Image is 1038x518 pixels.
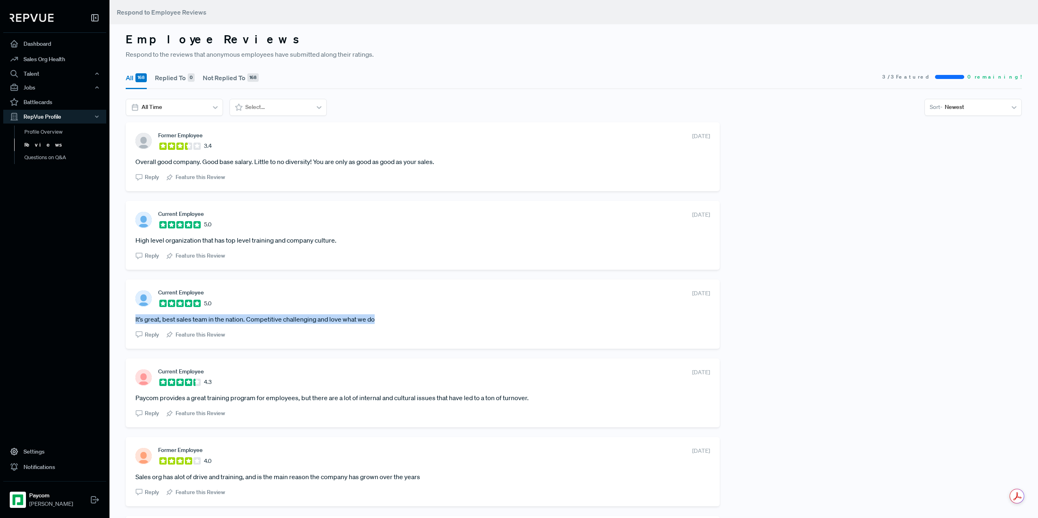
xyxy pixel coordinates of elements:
[135,235,710,245] article: High level organization that has top level training and company culture.
[204,457,212,465] span: 4.0
[3,36,106,51] a: Dashboard
[14,151,117,164] a: Questions on Q&A
[145,488,159,497] span: Reply
[882,73,932,81] span: 3 / 3 Featured
[176,173,225,181] span: Feature this Review
[158,289,204,296] span: Current Employee
[29,491,73,500] strong: Paycom
[247,73,259,82] div: 168
[158,368,204,375] span: Current Employee
[3,81,106,94] button: Jobs
[29,500,73,508] span: [PERSON_NAME]
[204,378,212,386] span: 4.3
[145,252,159,260] span: Reply
[135,393,710,403] article: Paycom provides a great training program for employees, but there are a lot of internal and cultu...
[3,51,106,67] a: Sales Org Health
[204,142,212,150] span: 3.4
[176,252,225,260] span: Feature this Review
[692,289,710,298] span: [DATE]
[3,94,106,110] a: Battlecards
[692,211,710,219] span: [DATE]
[204,220,212,229] span: 5.0
[3,459,106,475] a: Notifications
[135,73,147,82] div: 168
[126,49,1022,59] p: Respond to the reviews that anonymous employees have submitted along their ratings.
[176,330,225,339] span: Feature this Review
[3,110,106,124] button: RepVue Profile
[126,32,1022,46] h3: Employee Reviews
[14,126,117,139] a: Profile Overview
[158,211,204,217] span: Current Employee
[3,481,106,512] a: PaycomPaycom[PERSON_NAME]
[135,157,710,166] article: Overall good company. Good base salary. Little to no diversity! You are only as good as good as y...
[135,314,710,324] article: It’s great, best sales team in the nation. Competitive challenging and love what we do
[14,139,117,151] a: Reviews
[135,472,710,482] article: Sales org has alot of drive and training, and is the main reason the company has grown over the y...
[692,447,710,455] span: [DATE]
[158,447,203,453] span: Former Employee
[158,132,203,139] span: Former Employee
[145,409,159,418] span: Reply
[117,8,206,16] span: Respond to Employee Reviews
[10,14,54,22] img: RepVue
[188,73,195,82] div: 0
[145,173,159,181] span: Reply
[692,368,710,377] span: [DATE]
[967,73,1022,81] span: 0 remaining!
[204,299,212,308] span: 5.0
[3,444,106,459] a: Settings
[203,66,259,89] button: Not Replied To 168
[176,409,225,418] span: Feature this Review
[155,66,195,89] button: Replied To 0
[692,132,710,141] span: [DATE]
[3,67,106,81] button: Talent
[176,488,225,497] span: Feature this Review
[126,66,147,89] button: All 168
[11,493,24,506] img: Paycom
[145,330,159,339] span: Reply
[930,103,942,111] span: Sort -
